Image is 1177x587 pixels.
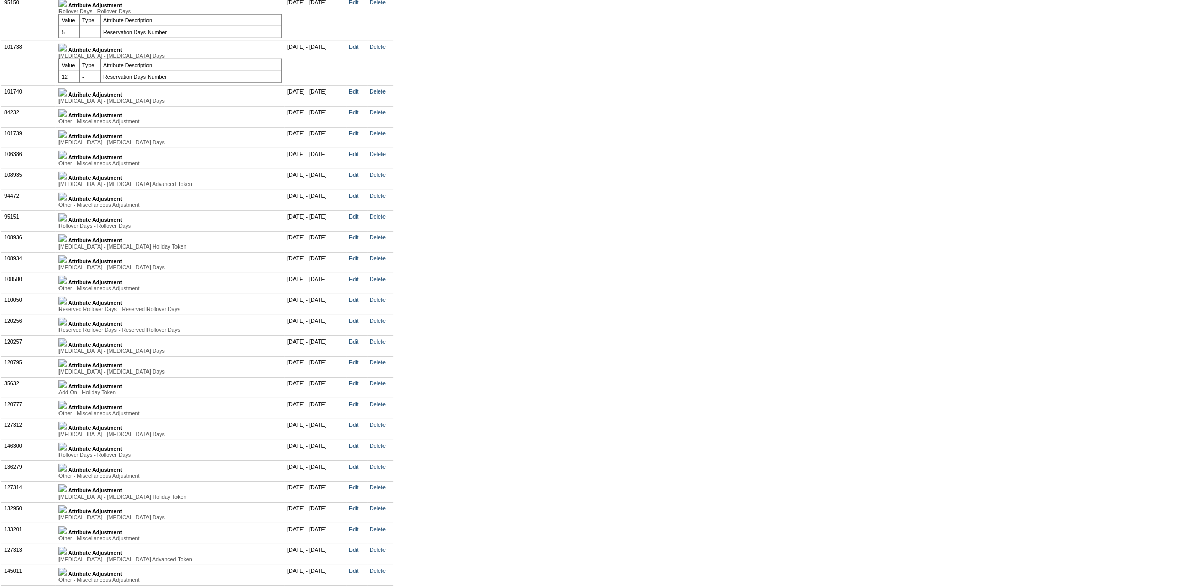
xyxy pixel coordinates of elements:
td: [DATE] - [DATE] [285,460,346,481]
div: [MEDICAL_DATA] - [MEDICAL_DATA] Days [58,53,282,59]
b: Attribute Adjustment [68,467,122,473]
a: Edit [349,276,358,282]
b: Attribute Adjustment [68,196,122,202]
b: Attribute Adjustment [68,446,122,452]
a: Edit [349,526,358,532]
td: [DATE] - [DATE] [285,127,346,148]
div: Add-On - Holiday Token [58,389,282,395]
td: [DATE] - [DATE] [285,106,346,127]
td: [DATE] - [DATE] [285,169,346,190]
a: Edit [349,380,358,386]
a: Delete [370,297,386,303]
td: 127314 [2,481,56,502]
a: Delete [370,422,386,428]
td: [DATE] - [DATE] [285,481,346,502]
a: Delete [370,276,386,282]
td: 94472 [2,190,56,210]
img: b_plus.gif [58,255,67,263]
a: Edit [349,255,358,261]
td: [DATE] - [DATE] [285,544,346,565]
b: Attribute Adjustment [68,175,122,181]
td: 108934 [2,252,56,273]
a: Delete [370,44,386,50]
td: 84232 [2,106,56,127]
a: Edit [349,338,358,345]
a: Edit [349,318,358,324]
div: [MEDICAL_DATA] - [MEDICAL_DATA] Days [58,348,282,354]
div: Rollover Days - Rollover Days [58,452,282,458]
td: [DATE] - [DATE] [285,419,346,440]
div: [MEDICAL_DATA] - [MEDICAL_DATA] Holiday Token [58,243,282,250]
b: Attribute Adjustment [68,2,122,8]
td: 108580 [2,273,56,294]
img: b_plus.gif [58,151,67,159]
b: Attribute Adjustment [68,383,122,389]
img: b_plus.gif [58,338,67,347]
b: Attribute Adjustment [68,112,122,118]
div: Other - Miscellaneous Adjustment [58,473,282,479]
b: Attribute Adjustment [68,91,122,98]
div: [MEDICAL_DATA] - [MEDICAL_DATA] Days [58,98,282,104]
td: 120777 [2,398,56,419]
a: Delete [370,443,386,449]
td: 110050 [2,294,56,315]
div: [MEDICAL_DATA] - [MEDICAL_DATA] Days [58,368,282,375]
td: Reservation Days Number [101,26,282,38]
div: Reserved Rollover Days - Reserved Rollover Days [58,306,282,312]
a: Edit [349,130,358,136]
td: Attribute Description [101,59,282,71]
img: b_plus.gif [58,234,67,242]
td: 101739 [2,127,56,148]
a: Edit [349,505,358,511]
td: Reservation Days Number [101,71,282,82]
div: Other - Miscellaneous Adjustment [58,160,282,166]
a: Delete [370,464,386,470]
div: Other - Miscellaneous Adjustment [58,577,282,583]
b: Attribute Adjustment [68,258,122,264]
b: Attribute Adjustment [68,47,122,53]
a: Delete [370,568,386,574]
div: [MEDICAL_DATA] - [MEDICAL_DATA] Advanced Token [58,556,282,562]
div: [MEDICAL_DATA] - [MEDICAL_DATA] Days [58,514,282,520]
td: [DATE] - [DATE] [285,377,346,398]
a: Edit [349,568,358,574]
td: 106386 [2,148,56,169]
td: 101740 [2,85,56,106]
a: Delete [370,318,386,324]
a: Edit [349,213,358,220]
a: Edit [349,151,358,157]
img: b_plus.gif [58,422,67,430]
a: Delete [370,109,386,115]
a: Delete [370,130,386,136]
a: Edit [349,484,358,490]
td: Value [59,14,80,26]
b: Attribute Adjustment [68,217,122,223]
td: 127313 [2,544,56,565]
img: b_plus.gif [58,484,67,492]
a: Delete [370,526,386,532]
div: Other - Miscellaneous Adjustment [58,202,282,208]
a: Edit [349,297,358,303]
b: Attribute Adjustment [68,404,122,410]
a: Delete [370,151,386,157]
td: [DATE] - [DATE] [285,335,346,356]
td: [DATE] - [DATE] [285,252,346,273]
img: b_plus.gif [58,547,67,555]
img: b_plus.gif [58,505,67,513]
td: Attribute Description [101,14,282,26]
td: [DATE] - [DATE] [285,41,346,85]
td: Value [59,59,80,71]
td: [DATE] - [DATE] [285,148,346,169]
img: b_plus.gif [58,380,67,388]
td: [DATE] - [DATE] [285,273,346,294]
td: 108935 [2,169,56,190]
a: Edit [349,547,358,553]
b: Attribute Adjustment [68,425,122,431]
td: 95151 [2,210,56,231]
a: Delete [370,359,386,365]
div: Rollover Days - Rollover Days [58,223,282,229]
b: Attribute Adjustment [68,529,122,535]
img: b_plus.gif [58,88,67,97]
a: Edit [349,422,358,428]
td: 101738 [2,41,56,85]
